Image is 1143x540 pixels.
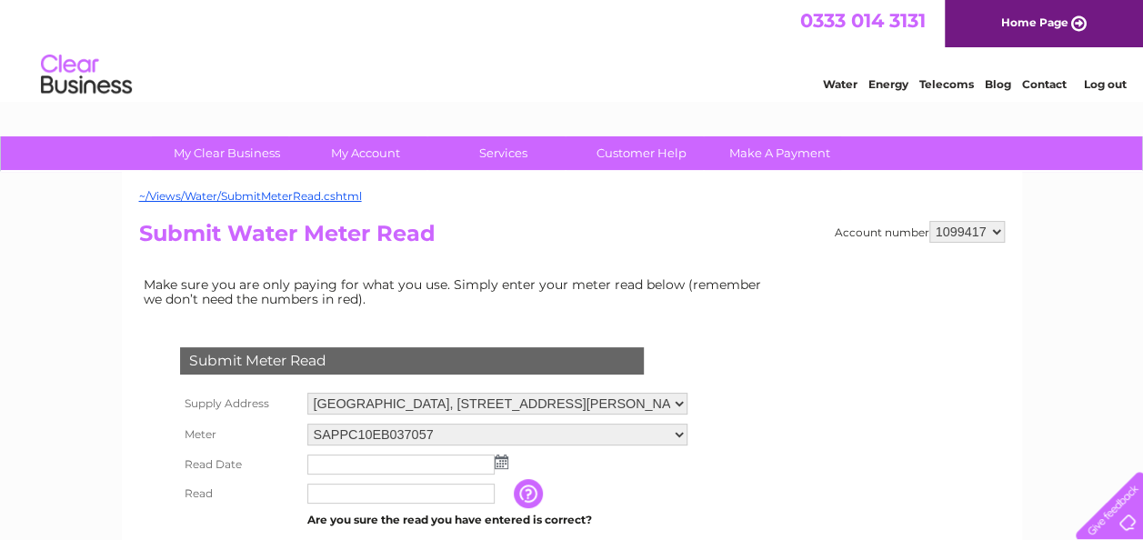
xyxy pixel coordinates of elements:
a: ~/Views/Water/SubmitMeterRead.cshtml [139,189,362,203]
img: logo.png [40,47,133,103]
a: Customer Help [566,136,717,170]
a: 0333 014 3131 [800,9,926,32]
th: Read Date [175,450,303,479]
th: Supply Address [175,388,303,419]
a: Services [428,136,578,170]
td: Make sure you are only paying for what you use. Simply enter your meter read below (remember we d... [139,273,776,311]
a: Energy [868,77,908,91]
a: Blog [985,77,1011,91]
div: Submit Meter Read [180,347,644,375]
a: Water [823,77,857,91]
td: Are you sure the read you have entered is correct? [303,508,692,532]
img: ... [495,455,508,469]
input: Information [514,479,546,508]
a: Telecoms [919,77,974,91]
a: My Account [290,136,440,170]
th: Meter [175,419,303,450]
th: Read [175,479,303,508]
a: My Clear Business [152,136,302,170]
a: Make A Payment [705,136,855,170]
a: Log out [1083,77,1126,91]
div: Clear Business is a trading name of Verastar Limited (registered in [GEOGRAPHIC_DATA] No. 3667643... [143,10,1002,88]
h2: Submit Water Meter Read [139,221,1005,255]
a: Contact [1022,77,1067,91]
div: Account number [835,221,1005,243]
